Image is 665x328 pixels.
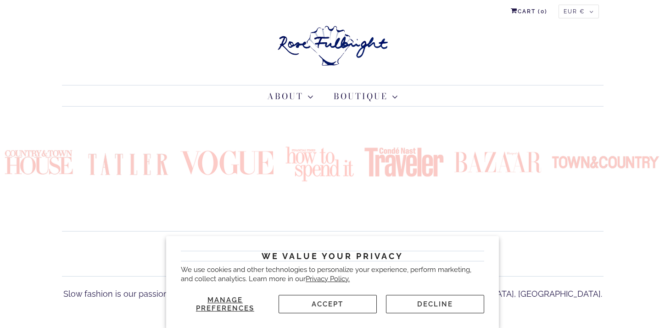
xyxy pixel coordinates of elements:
[62,248,604,277] h2: Exquisite British Loungewear
[181,251,484,261] h2: We value your privacy
[196,296,254,312] span: Manage preferences
[334,90,398,102] a: Boutique
[279,295,377,313] button: Accept
[511,5,548,18] a: Cart (0)
[541,8,545,15] span: 0
[267,90,313,102] a: About
[386,295,484,313] button: Decline
[306,275,350,283] a: Privacy Policy.
[181,266,484,283] p: We use cookies and other technologies to personalize your experience, perform marketing, and coll...
[62,286,604,302] p: Slow fashion is our passion. All our artistic, timeless pieces are designed in house and made in ...
[181,295,269,313] button: Manage preferences
[559,5,599,18] button: EUR €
